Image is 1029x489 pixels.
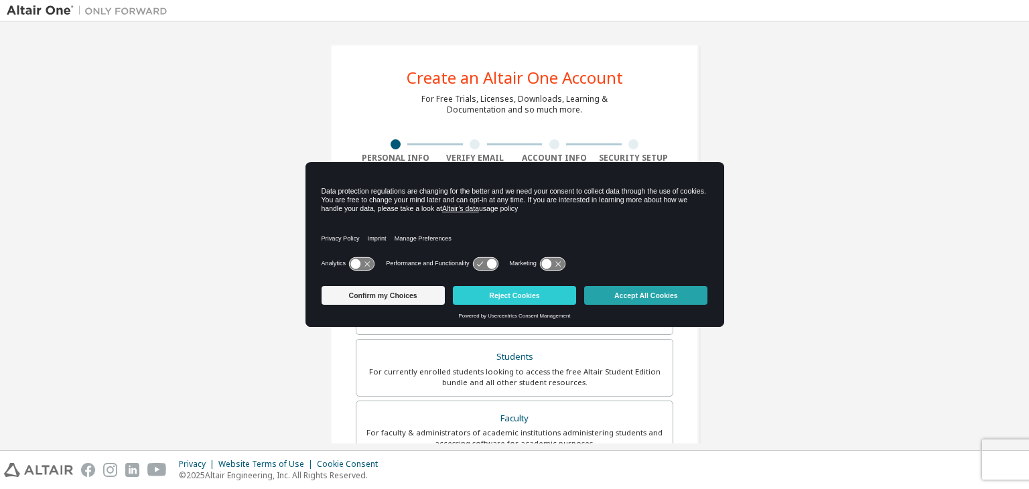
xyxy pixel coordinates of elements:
[421,94,608,115] div: For Free Trials, Licenses, Downloads, Learning & Documentation and so much more.
[7,4,174,17] img: Altair One
[317,459,386,470] div: Cookie Consent
[364,348,665,366] div: Students
[103,463,117,477] img: instagram.svg
[147,463,167,477] img: youtube.svg
[4,463,73,477] img: altair_logo.svg
[218,459,317,470] div: Website Terms of Use
[356,153,435,163] div: Personal Info
[435,153,515,163] div: Verify Email
[179,459,218,470] div: Privacy
[364,427,665,449] div: For faculty & administrators of academic institutions administering students and accessing softwa...
[125,463,139,477] img: linkedin.svg
[364,409,665,428] div: Faculty
[514,153,594,163] div: Account Info
[81,463,95,477] img: facebook.svg
[364,366,665,388] div: For currently enrolled students looking to access the free Altair Student Edition bundle and all ...
[179,470,386,481] p: © 2025 Altair Engineering, Inc. All Rights Reserved.
[407,70,623,86] div: Create an Altair One Account
[594,153,674,163] div: Security Setup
